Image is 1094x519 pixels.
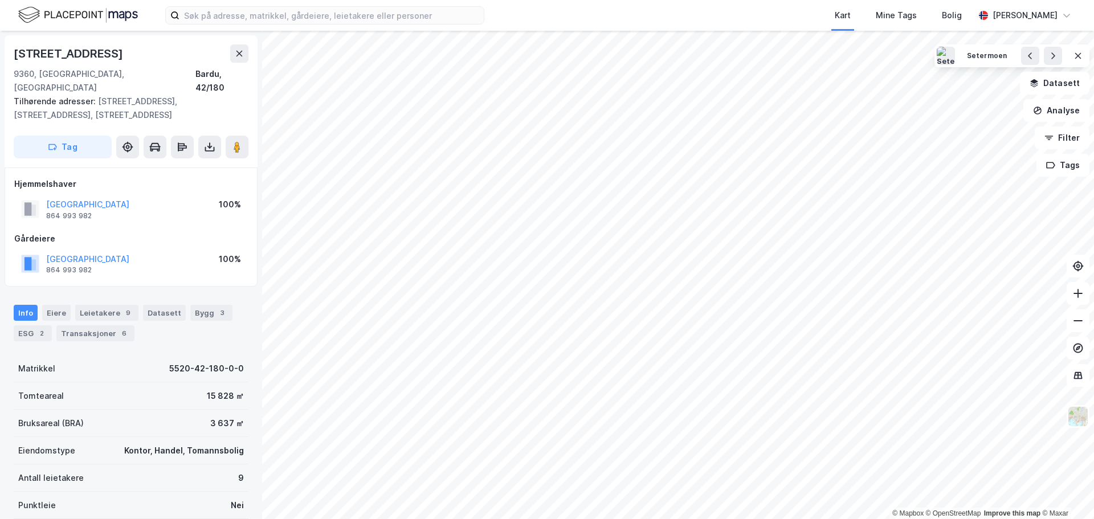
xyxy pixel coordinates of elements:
div: 100% [219,252,241,266]
div: [STREET_ADDRESS], [STREET_ADDRESS], [STREET_ADDRESS] [14,95,239,122]
img: Setermoen [937,47,955,65]
div: 6 [119,328,130,339]
div: Punktleie [18,498,56,512]
div: Kart [835,9,851,22]
a: OpenStreetMap [926,509,981,517]
div: Info [14,305,38,321]
button: Setermoen [960,47,1014,65]
img: Z [1067,406,1089,427]
a: Improve this map [984,509,1040,517]
div: Nei [231,498,244,512]
div: Hjemmelshaver [14,177,248,191]
div: Bygg [190,305,232,321]
div: Eiendomstype [18,444,75,457]
a: Mapbox [892,509,924,517]
div: 3 [217,307,228,318]
div: Antall leietakere [18,471,84,485]
div: Datasett [143,305,186,321]
div: 15 828 ㎡ [207,389,244,403]
div: Bardu, 42/180 [195,67,248,95]
div: 864 993 982 [46,211,92,220]
div: Tomteareal [18,389,64,403]
input: Søk på adresse, matrikkel, gårdeiere, leietakere eller personer [179,7,484,24]
button: Analyse [1023,99,1089,122]
div: Transaksjoner [56,325,134,341]
iframe: Chat Widget [1037,464,1094,519]
button: Tags [1036,154,1089,177]
div: ESG [14,325,52,341]
div: [STREET_ADDRESS] [14,44,125,63]
div: Setermoen [967,51,1007,61]
div: 2 [36,328,47,339]
div: Bolig [942,9,962,22]
div: 9 [238,471,244,485]
div: 9360, [GEOGRAPHIC_DATA], [GEOGRAPHIC_DATA] [14,67,195,95]
div: 3 637 ㎡ [210,416,244,430]
button: Datasett [1020,72,1089,95]
div: Kontrollprogram for chat [1037,464,1094,519]
div: 864 993 982 [46,265,92,275]
div: Eiere [42,305,71,321]
div: 5520-42-180-0-0 [169,362,244,375]
div: Leietakere [75,305,138,321]
button: Tag [14,136,112,158]
div: 9 [123,307,134,318]
div: Gårdeiere [14,232,248,246]
div: [PERSON_NAME] [993,9,1058,22]
img: logo.f888ab2527a4732fd821a326f86c7f29.svg [18,5,138,25]
div: Kontor, Handel, Tomannsbolig [124,444,244,457]
div: 100% [219,198,241,211]
span: Tilhørende adresser: [14,96,98,106]
div: Mine Tags [876,9,917,22]
div: Matrikkel [18,362,55,375]
button: Filter [1035,126,1089,149]
div: Bruksareal (BRA) [18,416,84,430]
